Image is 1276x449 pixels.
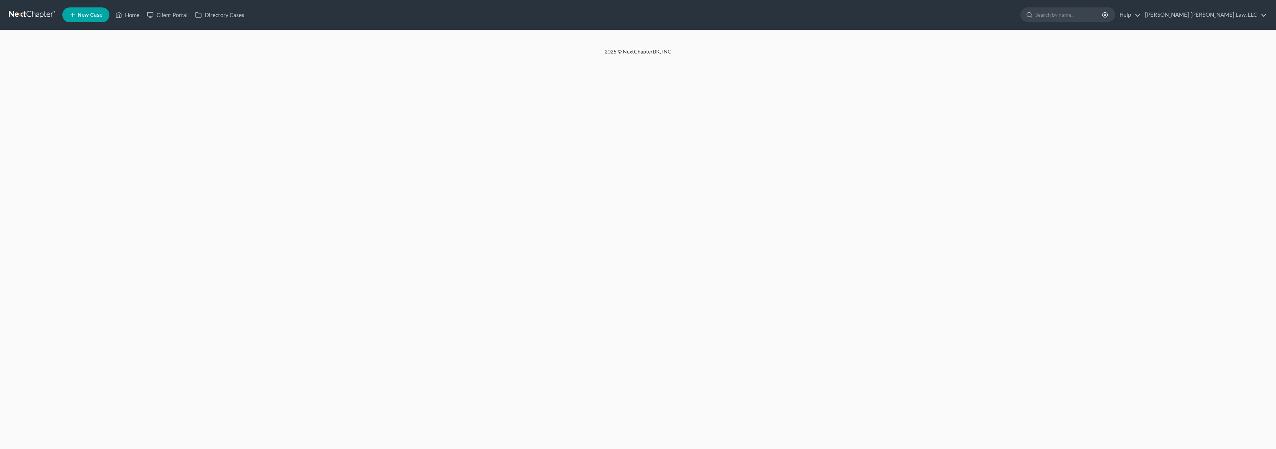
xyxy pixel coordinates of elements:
[1116,8,1141,22] a: Help
[143,8,191,22] a: Client Portal
[191,8,248,22] a: Directory Cases
[78,12,102,18] span: New Case
[1035,8,1103,22] input: Search by name...
[1141,8,1267,22] a: [PERSON_NAME] [PERSON_NAME] Law, LLC
[112,8,143,22] a: Home
[427,48,849,61] div: 2025 © NextChapterBK, INC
